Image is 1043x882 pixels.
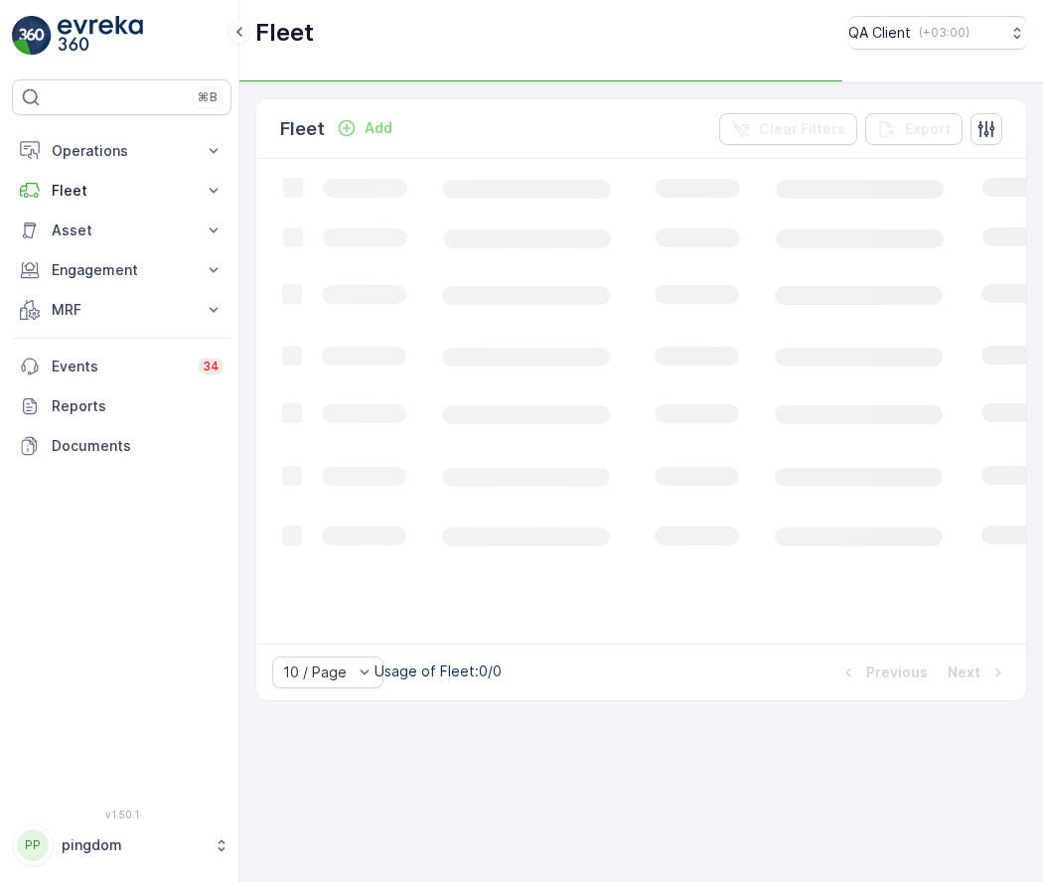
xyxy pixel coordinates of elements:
[58,16,143,56] img: logo_light-DOdMpM7g.png
[12,250,231,290] button: Engagement
[865,113,963,145] button: Export
[12,290,231,330] button: MRF
[12,211,231,250] button: Asset
[198,89,218,105] p: ⌘B
[12,16,52,56] img: logo
[866,662,928,682] p: Previous
[12,426,231,466] a: Documents
[203,359,220,374] p: 34
[759,119,845,139] p: Clear Filters
[12,347,231,386] a: Events34
[12,171,231,211] button: Fleet
[52,357,187,376] p: Events
[719,113,857,145] button: Clear Filters
[255,17,314,49] p: Fleet
[12,824,231,866] button: PPpingdom
[17,829,49,861] div: PP
[919,25,969,41] p: ( +03:00 )
[52,141,192,161] p: Operations
[52,181,192,201] p: Fleet
[52,436,223,456] p: Documents
[329,116,400,140] button: Add
[12,386,231,426] a: Reports
[52,396,223,416] p: Reports
[280,115,325,143] p: Fleet
[52,300,192,320] p: MRF
[365,118,392,138] p: Add
[836,661,930,684] button: Previous
[948,662,980,682] p: Next
[374,661,502,681] p: Usage of Fleet : 0/0
[12,131,231,171] button: Operations
[848,23,911,43] p: QA Client
[905,119,951,139] p: Export
[62,835,204,855] p: pingdom
[52,260,192,280] p: Engagement
[946,661,1010,684] button: Next
[848,16,1027,50] button: QA Client(+03:00)
[12,808,231,820] span: v 1.50.1
[52,220,192,240] p: Asset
